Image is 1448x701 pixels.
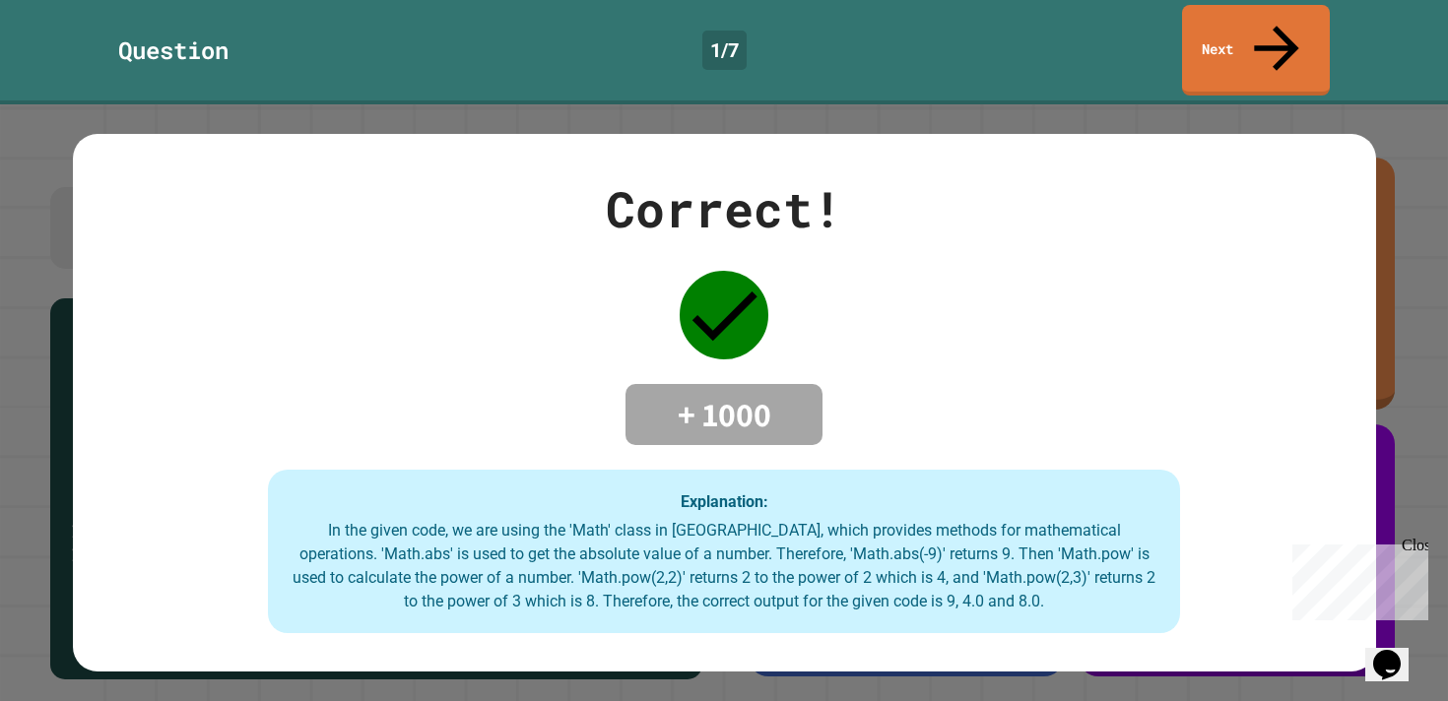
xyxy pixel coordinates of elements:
[8,8,136,125] div: Chat with us now!Close
[1284,537,1428,620] iframe: chat widget
[606,172,842,246] div: Correct!
[1182,5,1330,96] a: Next
[681,492,768,511] strong: Explanation:
[288,519,1160,613] div: In the given code, we are using the 'Math' class in [GEOGRAPHIC_DATA], which provides methods for...
[118,32,229,68] div: Question
[645,394,803,435] h4: + 1000
[1365,622,1428,681] iframe: chat widget
[702,31,747,70] div: 1 / 7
